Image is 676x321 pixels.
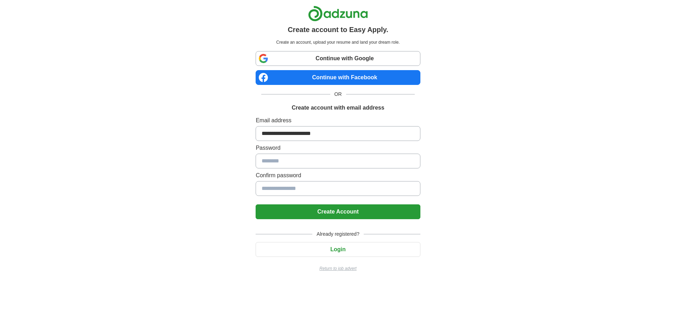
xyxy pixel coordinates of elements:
[256,51,420,66] a: Continue with Google
[256,144,420,152] label: Password
[312,230,363,238] span: Already registered?
[256,70,420,85] a: Continue with Facebook
[256,246,420,252] a: Login
[330,91,346,98] span: OR
[292,104,384,112] h1: Create account with email address
[257,39,419,45] p: Create an account, upload your resume and land your dream role.
[256,171,420,180] label: Confirm password
[256,204,420,219] button: Create Account
[256,265,420,272] a: Return to job advert
[308,6,368,21] img: Adzuna logo
[288,24,388,35] h1: Create account to Easy Apply.
[256,242,420,257] button: Login
[256,116,420,125] label: Email address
